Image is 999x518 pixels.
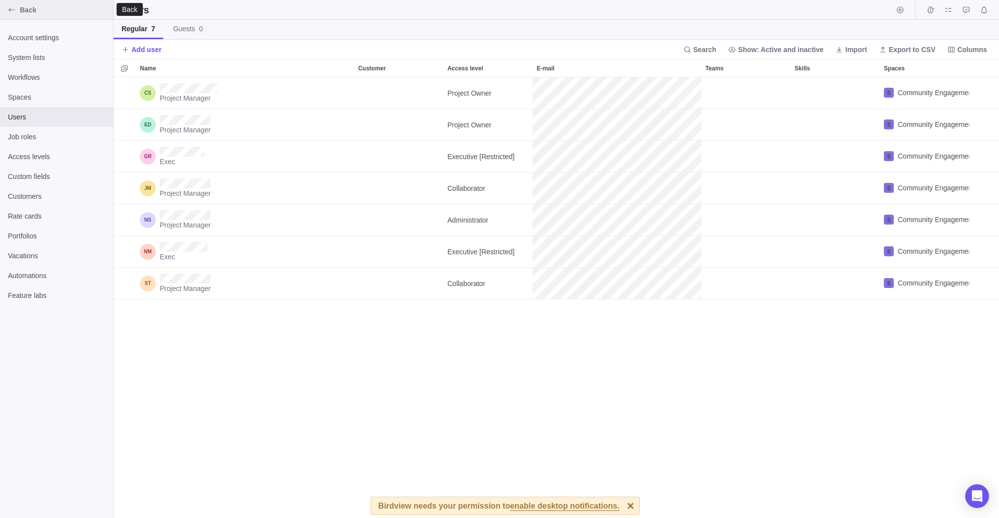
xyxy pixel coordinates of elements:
span: 0 [199,25,203,33]
div: Customer [354,268,443,299]
div: Customer [354,77,443,109]
div: Customer [354,59,443,77]
div: Skills [791,236,880,268]
span: Executive [Restricted] [447,152,514,162]
span: Community Engagement [898,151,974,161]
span: Project Owner [447,120,492,130]
span: Automations [8,271,105,281]
span: Import [831,43,871,57]
div: Name [136,77,354,109]
div: Teams [701,268,791,299]
div: Back [121,5,138,13]
div: E-mail [533,236,701,268]
span: enable desktop notifications. [510,502,620,511]
div: Community Engagement [880,141,969,172]
span: Name [140,63,156,73]
span: Customer [358,63,386,73]
span: Job roles [8,132,105,142]
div: E-mail [533,77,701,109]
div: Skills [791,204,880,236]
a: Approval requests [959,7,973,15]
div: Executive [Restricted] [443,236,533,267]
span: Collaborator [447,279,485,288]
div: Skills [791,59,880,77]
div: Community Engagement [880,236,969,267]
span: Show: Active and inactive [724,43,827,57]
span: Columns [943,43,991,57]
span: Project Manager [160,284,211,293]
span: Community Engagement [898,88,974,98]
span: Account settings [8,33,105,43]
div: Name [136,109,354,141]
div: Collaborator [443,268,533,299]
span: Community Engagement [898,278,974,288]
div: Birdview needs your permission to [378,497,620,515]
div: Customer [354,236,443,268]
span: Notifications [977,3,991,17]
div: Teams [701,204,791,236]
span: Rate cards [8,211,105,221]
a: Guests0 [165,20,211,39]
span: Community Engagement [898,246,974,256]
div: Open Intercom Messenger [965,484,989,508]
span: Regular [122,24,155,34]
div: Customer [354,141,443,173]
div: Name [136,59,354,77]
a: Notifications [977,7,991,15]
a: Time logs [924,7,937,15]
div: Name [136,268,354,299]
div: Name [136,141,354,173]
div: Spaces [880,173,969,204]
div: Spaces [880,236,969,268]
span: Project Manager [160,93,218,103]
span: Community Engagement [898,119,974,129]
span: Export to CSV [875,43,939,57]
div: Customer [354,173,443,204]
span: Community Engagement [898,215,974,225]
div: Customer [354,109,443,141]
span: Access level [447,63,483,73]
span: Add user [122,43,162,57]
div: Project Owner [443,109,533,140]
div: E-mail [533,141,701,173]
div: Project Owner [443,77,533,109]
div: Teams [701,109,791,141]
div: Teams [701,141,791,173]
span: Workflows [8,72,105,82]
span: Access levels [8,152,105,162]
span: Users [8,112,105,122]
a: Regular7 [114,20,163,39]
span: Vacations [8,251,105,261]
div: Customer [354,204,443,236]
span: Guests [173,24,203,34]
span: Add user [131,45,162,55]
div: Name [136,173,354,204]
span: Show: Active and inactive [738,45,823,55]
span: Exec [160,252,207,262]
span: Search [680,43,721,57]
div: Community Engagement [880,109,969,140]
span: Project Manager [160,125,211,135]
div: E-mail [533,173,701,204]
div: Skills [791,173,880,204]
div: Executive [Restricted] [443,141,533,172]
div: Teams [701,59,791,77]
div: Community Engagement [880,173,969,204]
span: Project Manager [160,188,211,198]
div: Spaces [880,59,969,77]
div: Access level [443,77,533,109]
span: 7 [151,25,155,33]
div: Community Engagement [880,77,969,109]
div: Spaces [880,141,969,173]
span: Feature labs [8,290,105,300]
span: Time logs [924,3,937,17]
div: Skills [791,109,880,141]
div: Administrator [443,204,533,235]
span: Import [845,45,867,55]
div: Skills [791,77,880,109]
div: Community Engagement, Research and Publishing, Stakeholders & Partnerships [880,204,969,235]
span: Project Owner [447,88,492,98]
span: Teams [705,63,724,73]
div: Access level [443,109,533,141]
span: Customers [8,191,105,201]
